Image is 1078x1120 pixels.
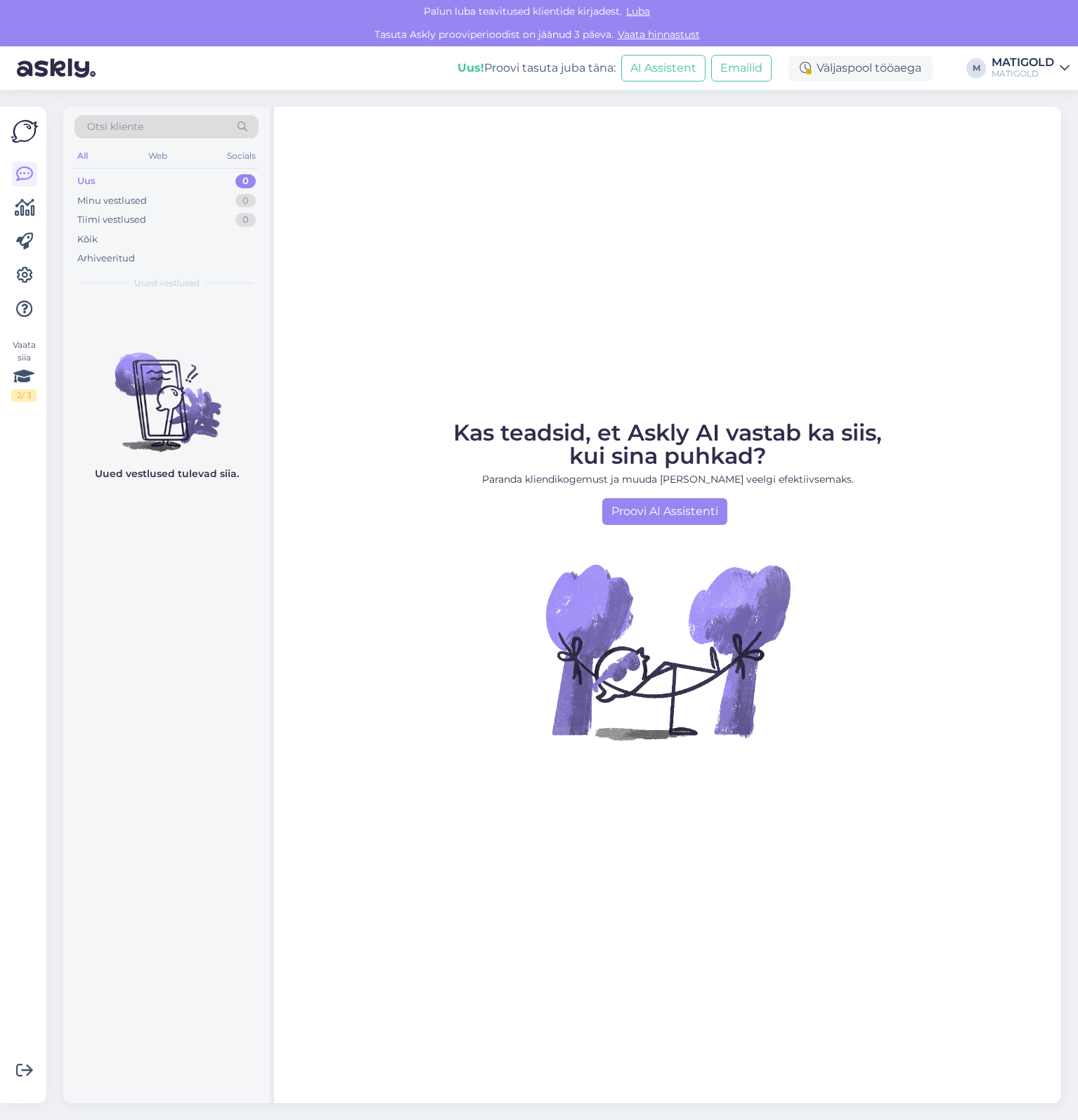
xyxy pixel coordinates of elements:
div: Uus [77,174,96,188]
p: Paranda kliendikogemust ja muuda [PERSON_NAME] veelgi efektiivsemaks. [453,472,882,487]
img: No Chat active [541,525,794,778]
a: Vaata hinnastust [613,28,704,41]
span: Kas teadsid, et Askly AI vastab ka siis, kui sina puhkad? [453,419,882,469]
div: Vaata siia [11,339,37,402]
div: 0 [235,213,256,227]
img: No chats [63,327,270,454]
div: Kõik [77,233,98,247]
span: Otsi kliente [87,119,143,134]
div: Web [145,147,170,165]
div: MATIGOLD [992,68,1054,79]
b: Uus! [457,61,484,74]
button: AI Assistent [621,55,706,82]
span: Luba [622,5,654,18]
div: Väljaspool tööaega [788,56,933,81]
img: Askly Logo [11,118,38,145]
button: Emailid [711,55,772,82]
a: Proovi AI Assistenti [602,498,727,525]
p: Uued vestlused tulevad siia. [95,467,239,481]
div: MATIGOLD [992,57,1054,68]
div: Tiimi vestlused [77,213,146,227]
a: MATIGOLDMATIGOLD [992,57,1070,79]
span: Uued vestlused [134,277,200,289]
div: All [74,147,91,165]
div: 2 / 3 [11,389,37,402]
div: Proovi tasuta juba täna: [457,60,616,77]
div: Socials [224,147,259,165]
div: 0 [235,194,256,208]
div: Minu vestlused [77,194,147,208]
div: Arhiveeritud [77,252,135,266]
div: M [966,58,986,78]
div: 0 [235,174,256,188]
